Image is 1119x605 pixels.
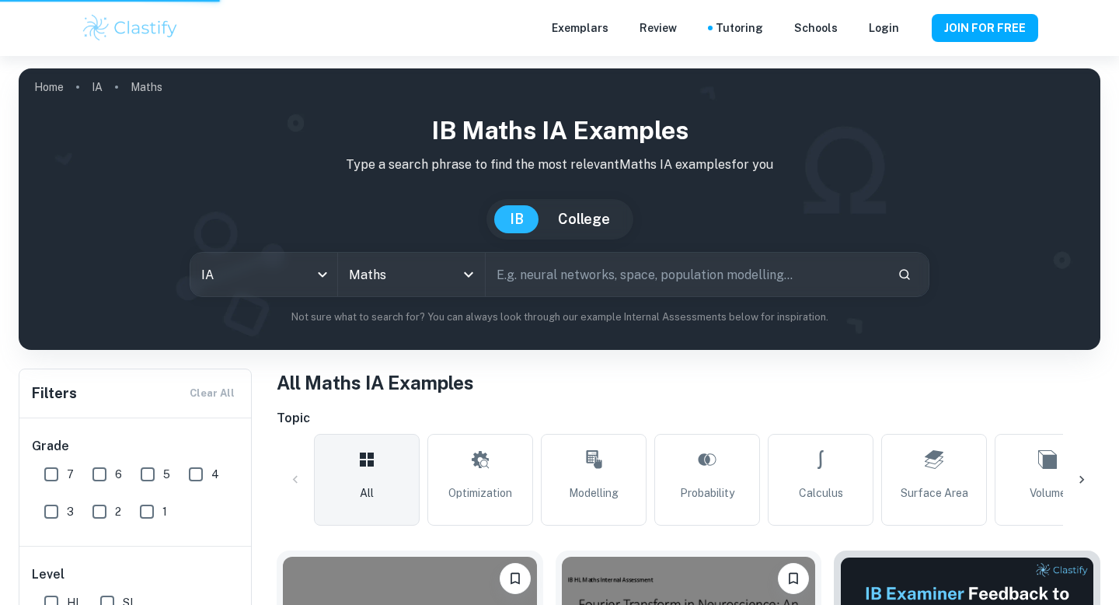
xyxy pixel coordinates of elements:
[115,503,121,520] span: 2
[458,264,479,285] button: Open
[542,205,626,233] button: College
[67,466,74,483] span: 7
[901,484,968,502] span: Surface Area
[163,466,170,483] span: 5
[277,369,1100,397] h1: All Maths IA Examples
[81,12,180,44] img: Clastify logo
[115,466,122,483] span: 6
[912,24,919,32] button: Help and Feedback
[500,563,531,594] button: Please log in to bookmark exemplars
[448,484,512,502] span: Optimization
[32,565,240,584] h6: Level
[360,484,374,502] span: All
[31,309,1088,325] p: Not sure what to search for? You can always look through our example Internal Assessments below f...
[794,19,838,37] a: Schools
[162,503,167,520] span: 1
[67,503,74,520] span: 3
[891,261,918,288] button: Search
[277,409,1100,428] h6: Topic
[716,19,763,37] a: Tutoring
[131,79,162,96] p: Maths
[869,19,899,37] a: Login
[31,156,1088,174] p: Type a search phrase to find the most relevant Maths IA examples for you
[1030,484,1066,502] span: Volume
[19,68,1100,350] img: profile cover
[32,383,77,404] h6: Filters
[640,19,677,37] p: Review
[32,437,240,456] h6: Grade
[486,253,885,296] input: E.g. neural networks, space, population modelling...
[680,484,734,502] span: Probability
[190,253,337,296] div: IA
[34,76,64,98] a: Home
[552,19,608,37] p: Exemplars
[31,112,1088,149] h1: IB Maths IA examples
[932,14,1038,42] button: JOIN FOR FREE
[494,205,539,233] button: IB
[799,484,843,502] span: Calculus
[569,484,619,502] span: Modelling
[778,563,809,594] button: Please log in to bookmark exemplars
[211,466,219,483] span: 4
[92,76,103,98] a: IA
